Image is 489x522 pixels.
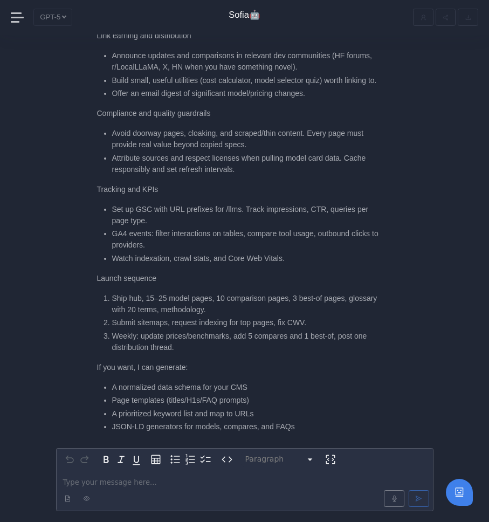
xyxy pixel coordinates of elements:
button: Numbered list [183,452,198,467]
h4: Sofia🤖 [229,10,260,20]
li: Avoid doorway pages, cloaking, and scraped/thin content. Every page must provide real value beyon... [112,128,383,150]
li: Ship hub, 15–25 model pages, 10 comparison pages, 3 best-of pages, glossary with 20 terms, method... [112,293,383,315]
div: editable markdown [57,470,433,511]
li: Page templates (titles/H1s/FAQ prompts) [112,395,383,406]
li: A prioritized keyword list and map to URLs [112,408,383,420]
button: Bulleted list [168,452,183,467]
li: Build small, useful utilities (cost calculator, model selector quiz) worth linking to. [112,75,383,86]
li: Announce updates and comparisons in relevant dev communities (HF forums, r/LocalLLaMA, X, HN when... [112,50,383,73]
p: Launch sequence [97,273,383,284]
p: Compliance and quality guardrails [97,108,383,119]
button: Inline code format [219,452,235,467]
button: Italic [114,452,129,467]
div: toggle group [168,452,213,467]
p: Tracking and KPIs [97,184,383,195]
li: Submit sitemaps, request indexing for top pages, fix CWV. [112,317,383,328]
button: Underline [129,452,144,467]
button: Block type [241,452,319,467]
button: Bold [99,452,114,467]
li: Attribute sources and respect licenses when pulling model card data. Cache responsibly and set re... [112,153,383,175]
p: If you want, I can generate: [97,362,383,373]
li: Watch indexation, crawl stats, and Core Web Vitals. [112,253,383,264]
li: Set up GSC with URL prefixes for /llms. Track impressions, CTR, queries per page type. [112,204,383,226]
li: Offer an email digest of significant model/pricing changes. [112,88,383,99]
li: A normalized data schema for your CMS [112,382,383,393]
li: JSON-LD generators for models, compares, and FAQs [112,421,383,432]
li: Weekly: update prices/benchmarks, add 5 compares and 1 best-of, post one distribution thread. [112,331,383,353]
p: Link earning and distribution [97,30,383,42]
li: GA4 events: filter interactions on tables, compare tool usage, outbound clicks to providers. [112,228,383,251]
button: Check list [198,452,213,467]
